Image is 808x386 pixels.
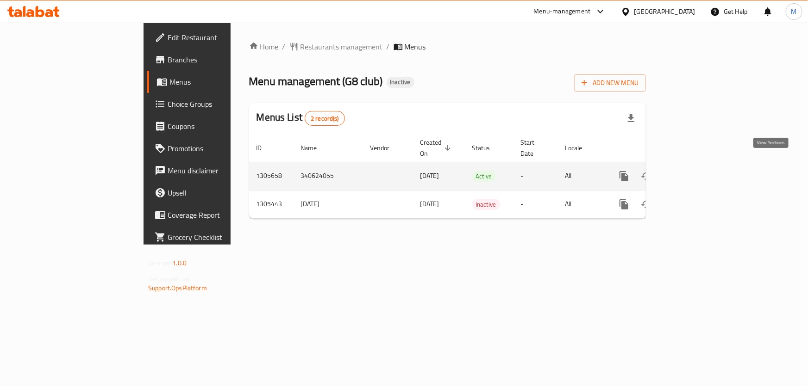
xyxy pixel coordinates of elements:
th: Actions [606,134,709,162]
td: - [514,162,558,190]
span: Vendor [370,142,402,153]
span: Menu disclaimer [168,165,271,176]
span: Active [472,171,496,182]
a: Menu disclaimer [147,159,278,182]
span: Locale [565,142,595,153]
span: Branches [168,54,271,65]
span: Get support on: [148,273,191,285]
a: Edit Restaurant [147,26,278,49]
span: 2 record(s) [305,114,344,123]
td: All [558,190,606,218]
span: Menus [405,41,426,52]
a: Choice Groups [147,93,278,115]
div: Total records count [305,111,345,126]
span: Version: [148,257,171,269]
span: M [791,6,797,17]
span: Start Date [521,137,547,159]
li: / [282,41,286,52]
span: Coverage Report [168,209,271,221]
button: Change Status [635,193,658,215]
table: enhanced table [249,134,709,219]
td: [DATE] [294,190,363,218]
a: Restaurants management [289,41,383,52]
button: more [613,193,635,215]
span: Grocery Checklist [168,232,271,243]
span: [DATE] [420,170,439,182]
button: Add New Menu [574,74,646,92]
button: more [613,165,635,187]
li: / [387,41,390,52]
td: All [558,162,606,190]
span: Created On [420,137,454,159]
td: 340624055 [294,162,363,190]
a: Grocery Checklist [147,226,278,248]
a: Branches [147,49,278,71]
span: Edit Restaurant [168,32,271,43]
span: 1.0.0 [172,257,187,269]
h2: Menus List [257,110,345,126]
span: Coupons [168,121,271,132]
span: ID [257,142,274,153]
div: [GEOGRAPHIC_DATA] [634,6,695,17]
span: [DATE] [420,198,439,210]
a: Support.OpsPlatform [148,282,207,294]
a: Promotions [147,137,278,159]
span: Status [472,142,502,153]
td: - [514,190,558,218]
span: Restaurants management [301,41,383,52]
span: Inactive [387,78,414,86]
span: Name [301,142,329,153]
button: Change Status [635,165,658,187]
a: Upsell [147,182,278,204]
a: Coverage Report [147,204,278,226]
nav: breadcrumb [249,41,646,52]
span: Menus [169,76,271,87]
a: Menus [147,71,278,93]
div: Inactive [387,77,414,88]
div: Menu-management [534,6,591,17]
span: Upsell [168,187,271,198]
span: Inactive [472,199,500,210]
a: Coupons [147,115,278,137]
span: Choice Groups [168,98,271,110]
span: Menu management ( G8 club ) [249,71,383,92]
span: Promotions [168,143,271,154]
span: Add New Menu [582,77,639,89]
